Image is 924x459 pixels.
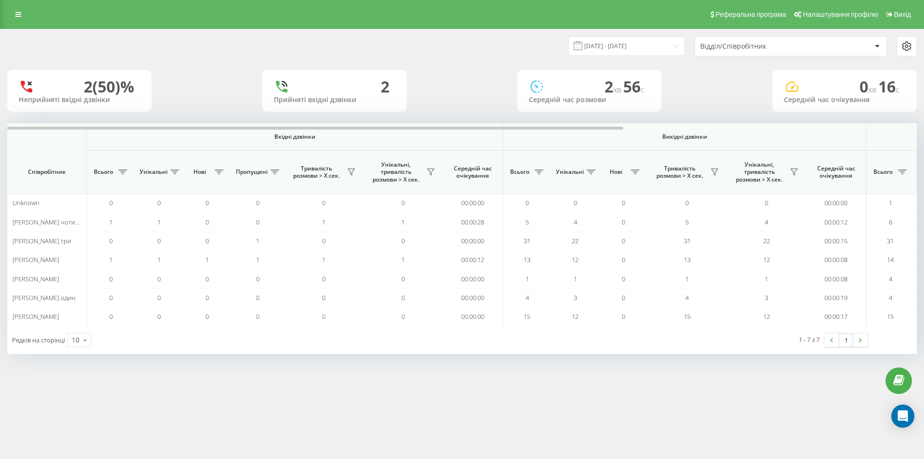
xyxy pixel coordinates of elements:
[13,275,59,283] span: [PERSON_NAME]
[731,161,787,184] span: Унікальні, тривалість розмови > Х сек.
[806,250,866,269] td: 00:00:08
[803,11,878,18] span: Налаштування профілю
[896,84,899,95] span: c
[91,168,115,176] span: Всього
[622,236,625,245] span: 0
[622,218,625,226] span: 0
[157,198,161,207] span: 0
[526,133,844,141] span: Вихідні дзвінки
[205,255,209,264] span: 1
[889,198,892,207] span: 1
[572,236,578,245] span: 22
[889,218,892,226] span: 6
[13,218,83,226] span: [PERSON_NAME] чотири
[765,293,768,302] span: 3
[806,269,866,288] td: 00:00:08
[526,198,529,207] span: 0
[891,405,914,428] div: Open Intercom Messenger
[256,275,259,283] span: 0
[860,76,878,97] span: 0
[572,255,578,264] span: 12
[574,293,577,302] span: 3
[889,275,892,283] span: 4
[256,236,259,245] span: 1
[806,289,866,307] td: 00:00:19
[140,168,167,176] span: Унікальні
[157,312,161,321] span: 0
[604,76,623,97] span: 2
[524,312,530,321] span: 15
[806,212,866,231] td: 00:00:12
[716,11,786,18] span: Реферальна програма
[450,165,495,180] span: Середній час очікування
[322,236,325,245] span: 0
[157,293,161,302] span: 0
[887,255,894,264] span: 14
[157,255,161,264] span: 1
[887,312,894,321] span: 15
[13,293,76,302] span: [PERSON_NAME] один
[443,250,503,269] td: 00:00:12
[322,198,325,207] span: 0
[109,236,113,245] span: 0
[685,198,689,207] span: 0
[205,198,209,207] span: 0
[604,168,628,176] span: Нові
[839,333,853,347] a: 1
[652,165,707,180] span: Тривалість розмови > Х сек.
[109,255,113,264] span: 1
[13,236,71,245] span: [PERSON_NAME] три
[524,236,530,245] span: 31
[322,293,325,302] span: 0
[236,168,268,176] span: Пропущені
[256,255,259,264] span: 1
[401,312,405,321] span: 0
[887,236,894,245] span: 31
[443,232,503,250] td: 00:00:00
[529,96,650,104] div: Середній час розмови
[685,275,689,283] span: 1
[112,133,477,141] span: Вхідні дзвінки
[322,275,325,283] span: 0
[813,165,859,180] span: Середній час очікування
[109,218,113,226] span: 1
[109,275,113,283] span: 0
[157,275,161,283] span: 0
[157,236,161,245] span: 0
[806,232,866,250] td: 00:00:15
[256,198,259,207] span: 0
[84,78,134,96] div: 2 (50)%
[878,76,899,97] span: 16
[188,168,212,176] span: Нові
[13,198,39,207] span: Unknown
[508,168,532,176] span: Всього
[15,168,78,176] span: Співробітник
[574,218,577,226] span: 4
[401,198,405,207] span: 0
[622,275,625,283] span: 0
[622,198,625,207] span: 0
[13,255,59,264] span: [PERSON_NAME]
[109,312,113,321] span: 0
[256,312,259,321] span: 0
[622,255,625,264] span: 0
[684,236,691,245] span: 31
[784,96,905,104] div: Середній час очікування
[322,218,325,226] span: 1
[684,312,691,321] span: 15
[401,275,405,283] span: 0
[401,236,405,245] span: 0
[765,218,768,226] span: 4
[205,275,209,283] span: 0
[109,293,113,302] span: 0
[765,275,768,283] span: 1
[613,84,623,95] span: хв
[806,307,866,326] td: 00:00:17
[623,76,644,97] span: 56
[205,218,209,226] span: 0
[526,293,529,302] span: 4
[443,212,503,231] td: 00:00:28
[622,312,625,321] span: 0
[526,218,529,226] span: 5
[19,96,140,104] div: Неприйняті вхідні дзвінки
